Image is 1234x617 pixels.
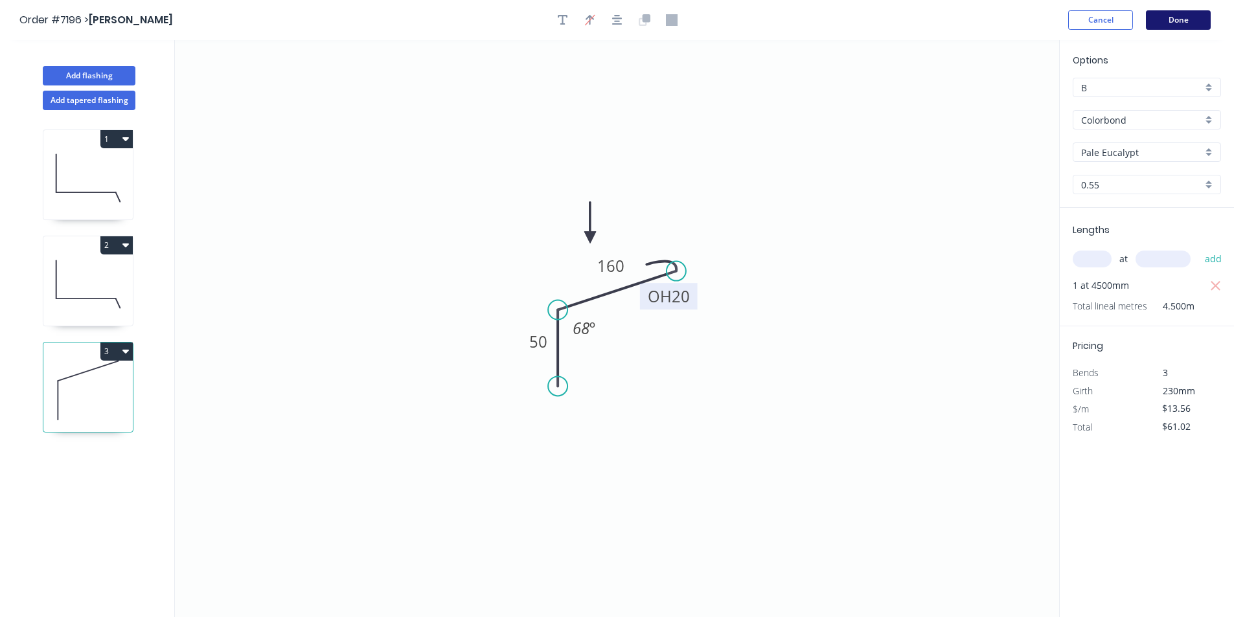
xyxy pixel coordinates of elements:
button: add [1198,248,1229,270]
span: Girth [1073,385,1093,397]
button: Add flashing [43,66,135,85]
span: Total lineal metres [1073,297,1147,315]
span: at [1119,250,1128,268]
tspan: 68 [573,317,589,339]
button: Done [1146,10,1211,30]
button: 3 [100,342,133,361]
button: Cancel [1068,10,1133,30]
tspan: 160 [597,255,624,276]
button: 1 [100,130,133,148]
tspan: OH [648,286,672,307]
tspan: º [589,317,595,339]
input: Colour [1081,146,1202,159]
span: 230mm [1163,385,1195,397]
span: Order #7196 > [19,12,89,27]
span: 1 at 4500mm [1073,276,1129,295]
svg: 0 [175,40,1059,617]
span: Pricing [1073,339,1103,352]
tspan: 50 [529,331,547,352]
span: [PERSON_NAME] [89,12,173,27]
input: Material [1081,113,1202,127]
button: Add tapered flashing [43,91,135,110]
span: Lengths [1073,223,1110,236]
input: Price level [1081,81,1202,95]
tspan: 20 [672,286,690,307]
span: 4.500m [1147,297,1194,315]
button: 2 [100,236,133,254]
input: Thickness [1081,178,1202,192]
span: Bends [1073,366,1099,379]
span: Total [1073,421,1092,433]
span: 3 [1163,366,1168,379]
span: $/m [1073,403,1089,415]
span: Options [1073,54,1108,67]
